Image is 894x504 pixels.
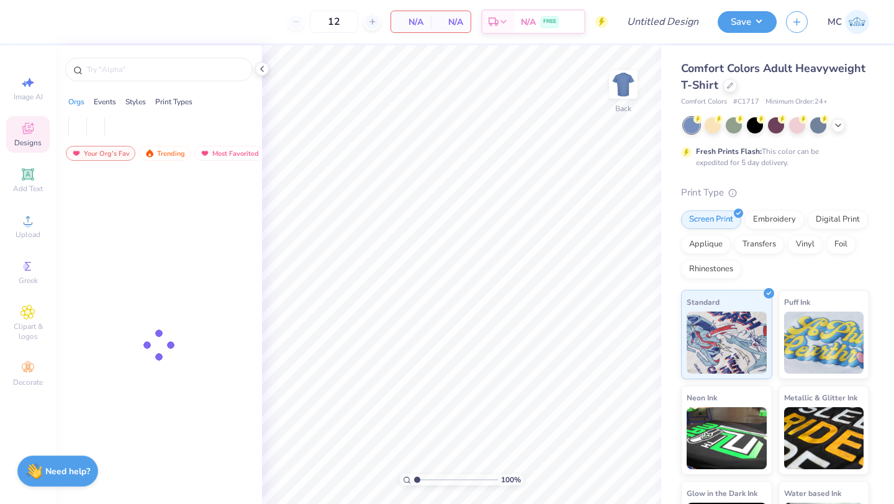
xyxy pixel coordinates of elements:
[828,15,842,29] span: MC
[687,487,757,500] span: Glow in the Dark Ink
[681,61,865,92] span: Comfort Colors Adult Heavyweight T-Shirt
[681,97,727,107] span: Comfort Colors
[399,16,423,29] span: N/A
[68,96,84,107] div: Orgs
[734,235,784,254] div: Transfers
[139,146,191,161] div: Trending
[94,96,116,107] div: Events
[615,103,631,114] div: Back
[681,235,731,254] div: Applique
[521,16,536,29] span: N/A
[438,16,463,29] span: N/A
[845,10,869,34] img: Maddy Clark
[828,10,869,34] a: MC
[501,474,521,485] span: 100 %
[681,260,741,279] div: Rhinestones
[784,391,857,404] span: Metallic & Glitter Ink
[71,149,81,158] img: most_fav.gif
[543,17,556,26] span: FREE
[194,146,264,161] div: Most Favorited
[788,235,823,254] div: Vinyl
[13,377,43,387] span: Decorate
[45,466,90,477] strong: Need help?
[66,146,135,161] div: Your Org's Fav
[617,9,708,34] input: Untitled Design
[681,186,869,200] div: Print Type
[200,149,210,158] img: most_fav.gif
[765,97,828,107] span: Minimum Order: 24 +
[14,138,42,148] span: Designs
[687,312,767,374] img: Standard
[808,210,868,229] div: Digital Print
[784,487,841,500] span: Water based Ink
[718,11,777,33] button: Save
[745,210,804,229] div: Embroidery
[784,295,810,308] span: Puff Ink
[14,92,43,102] span: Image AI
[687,295,720,308] span: Standard
[13,184,43,194] span: Add Text
[784,312,864,374] img: Puff Ink
[16,230,40,240] span: Upload
[145,149,155,158] img: trending.gif
[687,391,717,404] span: Neon Ink
[826,235,856,254] div: Foil
[86,63,245,76] input: Try "Alpha"
[6,322,50,341] span: Clipart & logos
[310,11,358,33] input: – –
[696,146,849,168] div: This color can be expedited for 5 day delivery.
[125,96,146,107] div: Styles
[687,407,767,469] img: Neon Ink
[784,407,864,469] img: Metallic & Glitter Ink
[681,210,741,229] div: Screen Print
[733,97,759,107] span: # C1717
[611,72,636,97] img: Back
[19,276,38,286] span: Greek
[155,96,192,107] div: Print Types
[696,146,762,156] strong: Fresh Prints Flash:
